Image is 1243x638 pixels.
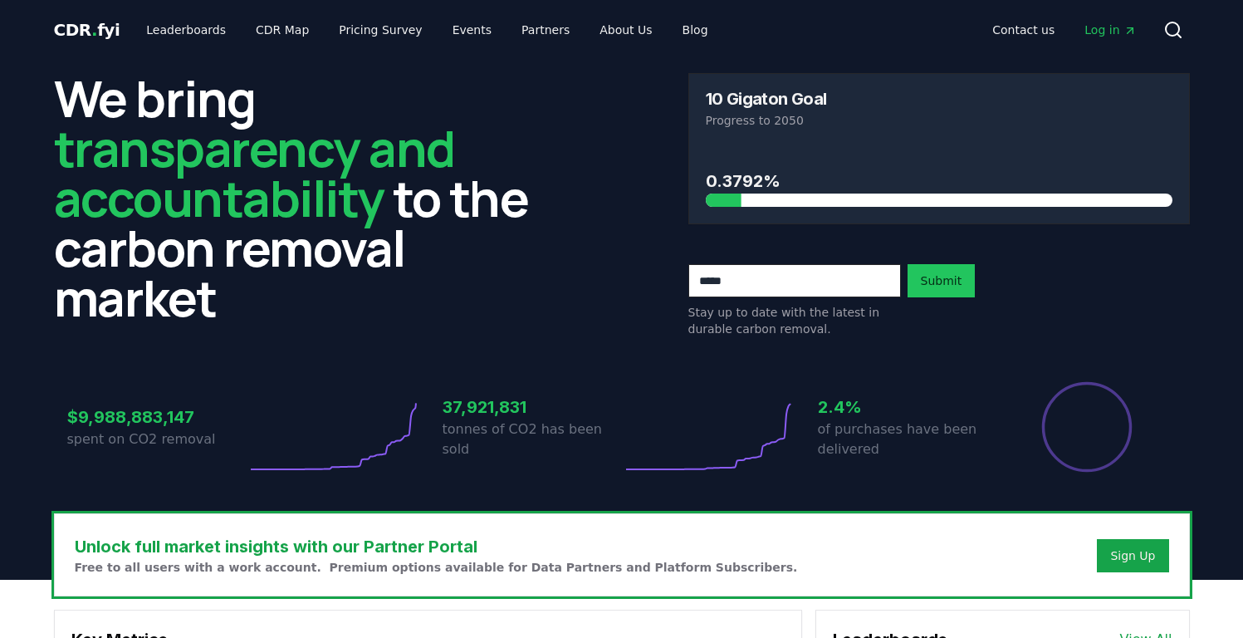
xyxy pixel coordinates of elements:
p: Progress to 2050 [706,112,1172,129]
p: of purchases have been delivered [818,420,997,459]
h3: 37,921,831 [443,395,622,420]
h3: 0.3792% [706,169,1172,194]
span: Log in [1084,22,1136,38]
h3: $9,988,883,147 [67,405,247,429]
span: CDR fyi [54,20,120,40]
a: Leaderboards [133,15,239,45]
button: Submit [908,264,976,297]
a: Sign Up [1110,547,1155,564]
a: Blog [669,15,722,45]
a: Events [439,15,505,45]
p: Stay up to date with the latest in durable carbon removal. [688,304,901,337]
a: Contact us [979,15,1068,45]
nav: Main [133,15,721,45]
a: Log in [1071,15,1149,45]
a: CDR.fyi [54,18,120,42]
a: About Us [586,15,665,45]
h3: 2.4% [818,395,997,420]
a: CDR Map [242,15,322,45]
span: . [91,20,97,40]
p: Free to all users with a work account. Premium options available for Data Partners and Platform S... [75,559,798,576]
h3: Unlock full market insights with our Partner Portal [75,534,798,559]
a: Partners [508,15,583,45]
h2: We bring to the carbon removal market [54,73,555,322]
p: spent on CO2 removal [67,429,247,449]
div: Percentage of sales delivered [1040,380,1133,474]
span: transparency and accountability [54,114,455,232]
button: Sign Up [1097,539,1168,572]
nav: Main [979,15,1149,45]
h3: 10 Gigaton Goal [706,91,827,107]
p: tonnes of CO2 has been sold [443,420,622,459]
a: Pricing Survey [325,15,435,45]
